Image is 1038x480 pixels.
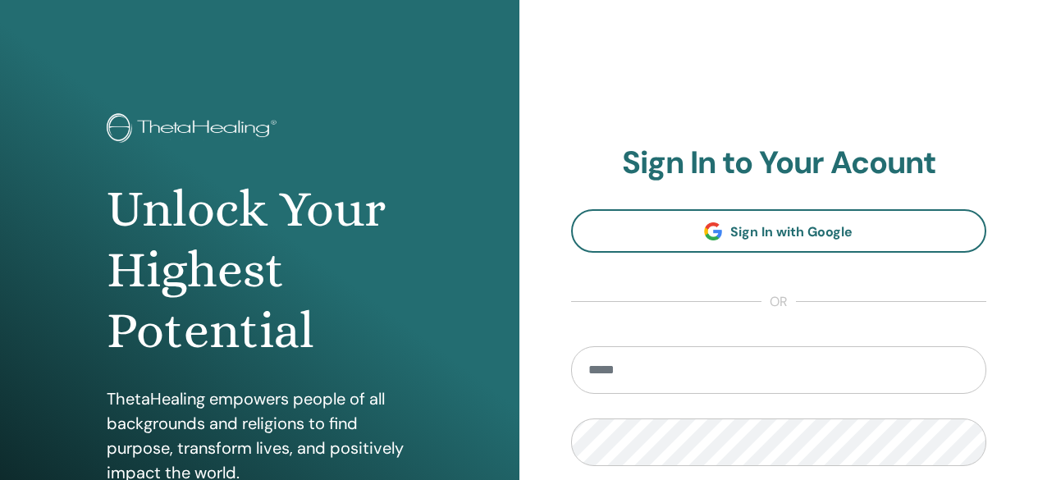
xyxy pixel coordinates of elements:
[571,209,987,253] a: Sign In with Google
[730,223,853,240] span: Sign In with Google
[107,179,412,362] h1: Unlock Your Highest Potential
[571,144,987,182] h2: Sign In to Your Acount
[761,292,796,312] span: or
